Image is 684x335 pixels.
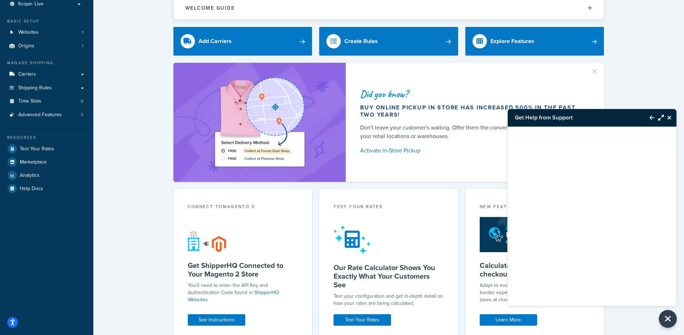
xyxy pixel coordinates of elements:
span: 3 [81,112,83,118]
a: Shipping Rules [5,81,88,95]
li: Time Slots [5,95,88,108]
div: Create Rules [344,36,378,46]
a: Explore Features [465,27,604,56]
span: Advanced Features [18,112,62,118]
a: Test Your Rates [334,314,391,326]
div: Resources [5,135,88,141]
span: 1 [82,29,83,36]
a: Create Rules [319,27,458,56]
a: Carriers [5,68,88,81]
button: Maximize Resource Center [655,109,664,126]
button: Back to Resource Center [642,109,655,126]
div: Manage Shipping [5,60,88,66]
a: Analytics [5,169,88,182]
iframe: Chat Widget [508,127,676,306]
li: Advanced Features [5,108,88,122]
span: Websites [18,29,38,36]
div: Basic Setup [5,18,88,24]
span: Scope: Live [18,1,43,7]
div: Test your configuration and get in-depth detail on how your rates are being calculated. [334,293,444,307]
span: Time Slots [18,98,41,104]
a: Activate In-Store Pickup [360,146,587,156]
a: Time Slots0 [5,95,88,108]
a: See Instructions [188,314,245,326]
button: Close Resource Center [659,310,677,328]
span: Marketplace [20,159,47,165]
a: Test Your Rates [5,142,88,155]
span: Carriers [18,71,36,77]
p: Adapt to evolving tariffs and improve the cross-border experience with real-time duties and taxes... [480,282,590,303]
div: New Feature [480,203,590,212]
h5: Calculate duties and taxes at checkout for any carrier [480,261,590,278]
a: Origins1 [5,39,88,53]
button: Close Resource Center [664,113,676,122]
div: Add Carriers [199,36,232,46]
h2: Welcome Guide [185,5,235,11]
div: Did you know? [360,89,587,99]
li: Origins [5,39,88,53]
div: Don't leave your customer's waiting. Offer them the convenience of local pickup at any of your re... [360,123,587,141]
a: Learn More [480,314,537,326]
a: Advanced Features3 [5,108,88,122]
span: 0 [81,98,83,104]
span: 1 [82,43,83,49]
img: ad-shirt-map-b0359fc47e01cab431d101c4b569394f6a03f54285957d908178d52f29eb9668.png [195,74,325,171]
div: Test your rates [334,203,444,212]
div: Explore Features [490,36,534,46]
a: ShipperHQ Websites [188,289,279,303]
span: Test Your Rates [20,146,54,152]
a: Websites1 [5,26,88,39]
span: Help Docs [20,186,43,192]
a: Marketplace [5,156,88,169]
li: Websites [5,26,88,39]
a: Help Docs [5,182,88,195]
span: Shipping Rules [18,85,52,91]
p: You'll need to enter the API Key and Authentication Code found in [188,282,298,303]
div: Buy online pickup in store has increased 500% in the past two years! [360,104,587,118]
span: Origins [18,43,34,49]
a: Add Carriers [173,27,312,56]
div: Connect to Magento 2 [188,203,298,212]
h3: Get Help from Support [508,109,642,126]
h5: Get ShipperHQ Connected to Your Magento 2 Store [188,261,298,278]
h5: Our Rate Calculator Shows You Exactly What Your Customers See [334,263,444,289]
span: Analytics [20,173,39,179]
img: connect-shq-magento-24cdf84b.svg [188,230,226,252]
